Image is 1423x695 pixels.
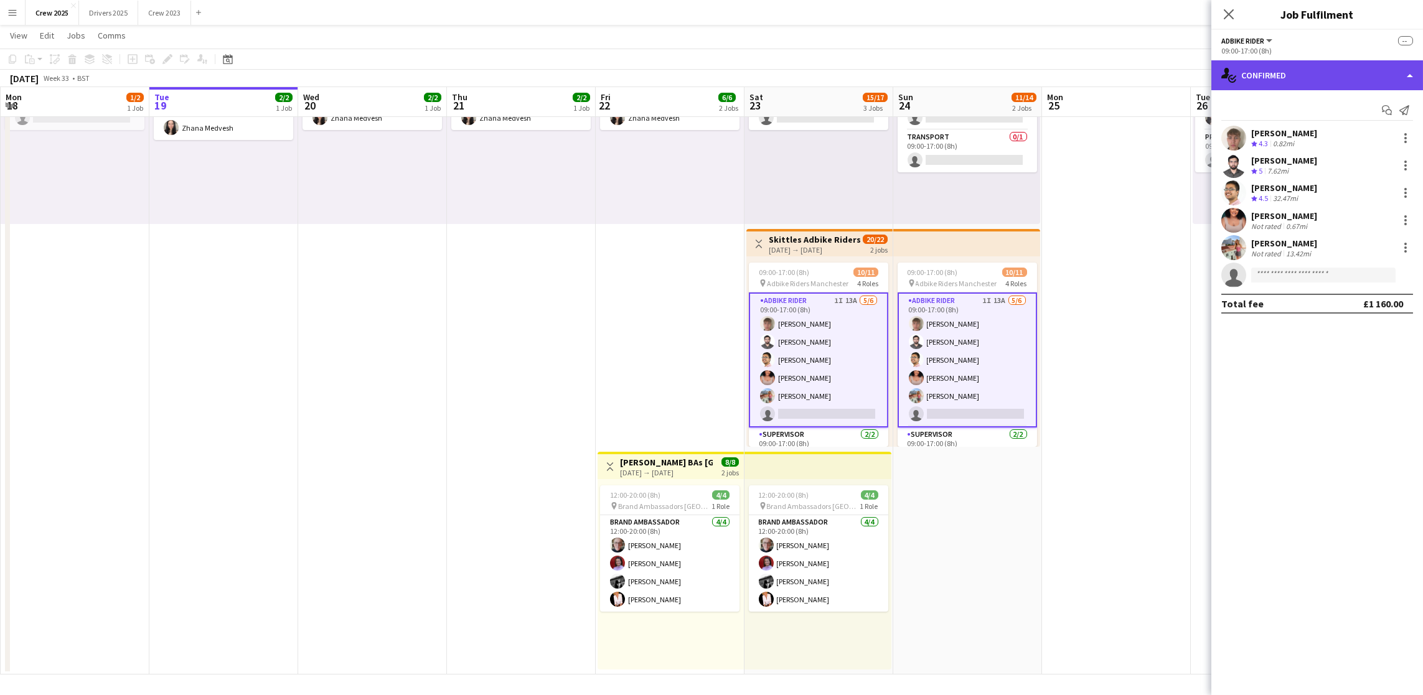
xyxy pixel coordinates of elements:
[599,98,611,113] span: 22
[35,27,59,44] a: Edit
[898,130,1037,172] app-card-role: Transport0/109:00-17:00 (8h)
[857,279,878,288] span: 4 Roles
[712,490,730,500] span: 4/4
[600,485,740,612] app-job-card: 12:00-20:00 (8h)4/4 Brand Ambassadors [GEOGRAPHIC_DATA]1 RoleBrand Ambassador4/412:00-20:00 (8h)[...
[425,103,441,113] div: 1 Job
[749,427,888,488] app-card-role: Supervisor2/209:00-17:00 (8h)
[769,245,862,254] div: [DATE] → [DATE]
[77,73,90,83] div: BST
[853,268,878,277] span: 10/11
[1221,297,1264,310] div: Total fee
[127,103,143,113] div: 1 Job
[40,30,54,41] span: Edit
[153,98,169,113] span: 19
[303,91,319,103] span: Wed
[1251,182,1317,194] div: [PERSON_NAME]
[62,27,90,44] a: Jobs
[1270,194,1300,204] div: 32.47mi
[898,292,1037,427] app-card-role: Adbike Rider1I13A5/609:00-17:00 (8h)[PERSON_NAME][PERSON_NAME][PERSON_NAME][PERSON_NAME][PERSON_N...
[600,515,740,612] app-card-role: Brand Ambassador4/412:00-20:00 (8h)[PERSON_NAME][PERSON_NAME][PERSON_NAME][PERSON_NAME]
[1012,93,1036,102] span: 11/14
[93,27,131,44] a: Comms
[749,515,888,612] app-card-role: Brand Ambassador4/412:00-20:00 (8h)[PERSON_NAME][PERSON_NAME][PERSON_NAME][PERSON_NAME]
[749,263,888,447] app-job-card: 09:00-17:00 (8h)10/11 Adbike Riders Manchester4 RolesAdbike Rider1I13A5/609:00-17:00 (8h)[PERSON_...
[767,279,848,288] span: Adbike Riders Manchester
[896,98,913,113] span: 24
[1398,36,1413,45] span: --
[1259,139,1268,148] span: 4.3
[759,268,809,277] span: 09:00-17:00 (8h)
[79,1,138,25] button: Drivers 2025
[452,91,467,103] span: Thu
[863,103,887,113] div: 3 Jobs
[861,490,878,500] span: 4/4
[5,27,32,44] a: View
[711,501,730,511] span: 1 Role
[1006,279,1027,288] span: 4 Roles
[721,467,739,477] div: 2 jobs
[620,457,713,468] h3: [PERSON_NAME] BAs [GEOGRAPHIC_DATA]
[610,490,660,500] span: 12:00-20:00 (8h)
[1251,222,1284,231] div: Not rated
[1251,249,1284,258] div: Not rated
[1251,128,1317,139] div: [PERSON_NAME]
[1265,166,1291,177] div: 7.62mi
[41,73,72,83] span: Week 33
[863,235,888,244] span: 20/22
[1211,6,1423,22] h3: Job Fulfilment
[1221,36,1274,45] button: Adbike Rider
[749,485,888,612] app-job-card: 12:00-20:00 (8h)4/4 Brand Ambassadors [GEOGRAPHIC_DATA]1 RoleBrand Ambassador4/412:00-20:00 (8h)[...
[898,91,913,103] span: Sun
[718,93,736,102] span: 6/6
[1251,210,1317,222] div: [PERSON_NAME]
[26,1,79,25] button: Crew 2025
[573,93,590,102] span: 2/2
[138,1,191,25] button: Crew 2023
[759,490,809,500] span: 12:00-20:00 (8h)
[1259,194,1268,203] span: 4.5
[10,30,27,41] span: View
[1012,103,1036,113] div: 2 Jobs
[1221,36,1264,45] span: Adbike Rider
[908,268,958,277] span: 09:00-17:00 (8h)
[748,98,763,113] span: 23
[1194,98,1210,113] span: 26
[749,91,763,103] span: Sat
[98,30,126,41] span: Comms
[719,103,738,113] div: 2 Jobs
[870,244,888,254] div: 2 jobs
[450,98,467,113] span: 21
[67,30,85,41] span: Jobs
[898,263,1037,447] app-job-card: 09:00-17:00 (8h)10/11 Adbike Riders Manchester4 RolesAdbike Rider1I13A5/609:00-17:00 (8h)[PERSON_...
[620,468,713,477] div: [DATE] → [DATE]
[6,91,22,103] span: Mon
[1363,297,1403,310] div: £1 160.00
[1196,91,1210,103] span: Tue
[154,91,169,103] span: Tue
[1045,98,1063,113] span: 25
[573,103,589,113] div: 1 Job
[1211,60,1423,90] div: Confirmed
[1195,130,1335,172] app-card-role: Pro Photography0/109:00-17:00 (8h)
[276,103,292,113] div: 1 Job
[916,279,997,288] span: Adbike Riders Manchester
[618,501,711,511] span: Brand Ambassadors [GEOGRAPHIC_DATA]
[126,93,144,102] span: 1/2
[1284,222,1310,231] div: 0.67mi
[1002,268,1027,277] span: 10/11
[1047,91,1063,103] span: Mon
[1251,238,1317,249] div: [PERSON_NAME]
[1251,155,1317,166] div: [PERSON_NAME]
[301,98,319,113] span: 20
[898,427,1037,488] app-card-role: Supervisor2/209:00-17:00 (8h)
[1259,166,1262,175] span: 5
[721,457,739,467] span: 8/8
[1284,249,1313,258] div: 13.42mi
[860,501,878,511] span: 1 Role
[767,501,860,511] span: Brand Ambassadors [GEOGRAPHIC_DATA]
[1270,139,1297,149] div: 0.82mi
